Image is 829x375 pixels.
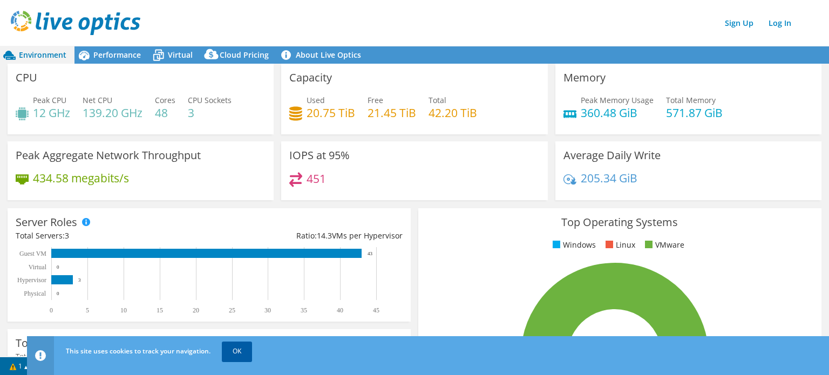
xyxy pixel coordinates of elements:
[603,239,635,251] li: Linux
[719,15,759,31] a: Sign Up
[16,230,209,242] div: Total Servers:
[642,239,684,251] li: VMware
[16,337,146,349] h3: Top Server Manufacturers
[57,291,59,296] text: 0
[50,306,53,314] text: 0
[368,95,383,105] span: Free
[33,95,66,105] span: Peak CPU
[188,107,232,119] h4: 3
[563,72,606,84] h3: Memory
[19,50,66,60] span: Environment
[368,251,373,256] text: 43
[157,306,163,314] text: 15
[16,351,403,363] h4: Total Manufacturers:
[307,173,326,185] h4: 451
[155,95,175,105] span: Cores
[188,95,232,105] span: CPU Sockets
[93,50,141,60] span: Performance
[155,107,175,119] h4: 48
[368,107,416,119] h4: 21.45 TiB
[229,306,235,314] text: 25
[83,95,112,105] span: Net CPU
[2,359,36,373] a: 1
[83,107,142,119] h4: 139.20 GHz
[16,72,37,84] h3: CPU
[19,250,46,257] text: Guest VM
[666,107,723,119] h4: 571.87 GiB
[193,306,199,314] text: 20
[29,263,47,271] text: Virtual
[11,11,140,35] img: live_optics_svg.svg
[33,107,70,119] h4: 12 GHz
[209,230,402,242] div: Ratio: VMs per Hypervisor
[65,230,69,241] span: 3
[550,239,596,251] li: Windows
[763,15,797,31] a: Log In
[426,216,813,228] h3: Top Operating Systems
[429,95,446,105] span: Total
[86,306,89,314] text: 5
[581,107,654,119] h4: 360.48 GiB
[581,95,654,105] span: Peak Memory Usage
[581,172,637,184] h4: 205.34 GiB
[373,306,379,314] text: 45
[66,346,210,356] span: This site uses cookies to track your navigation.
[337,306,343,314] text: 40
[78,277,81,283] text: 3
[264,306,271,314] text: 30
[222,342,252,361] a: OK
[317,230,332,241] span: 14.3
[24,290,46,297] text: Physical
[57,264,59,270] text: 0
[307,107,355,119] h4: 20.75 TiB
[277,46,369,64] a: About Live Optics
[17,276,46,284] text: Hypervisor
[220,50,269,60] span: Cloud Pricing
[666,95,716,105] span: Total Memory
[301,306,307,314] text: 35
[16,149,201,161] h3: Peak Aggregate Network Throughput
[289,72,332,84] h3: Capacity
[307,95,325,105] span: Used
[289,149,350,161] h3: IOPS at 95%
[120,306,127,314] text: 10
[33,172,129,184] h4: 434.58 megabits/s
[168,50,193,60] span: Virtual
[563,149,661,161] h3: Average Daily Write
[16,216,77,228] h3: Server Roles
[429,107,477,119] h4: 42.20 TiB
